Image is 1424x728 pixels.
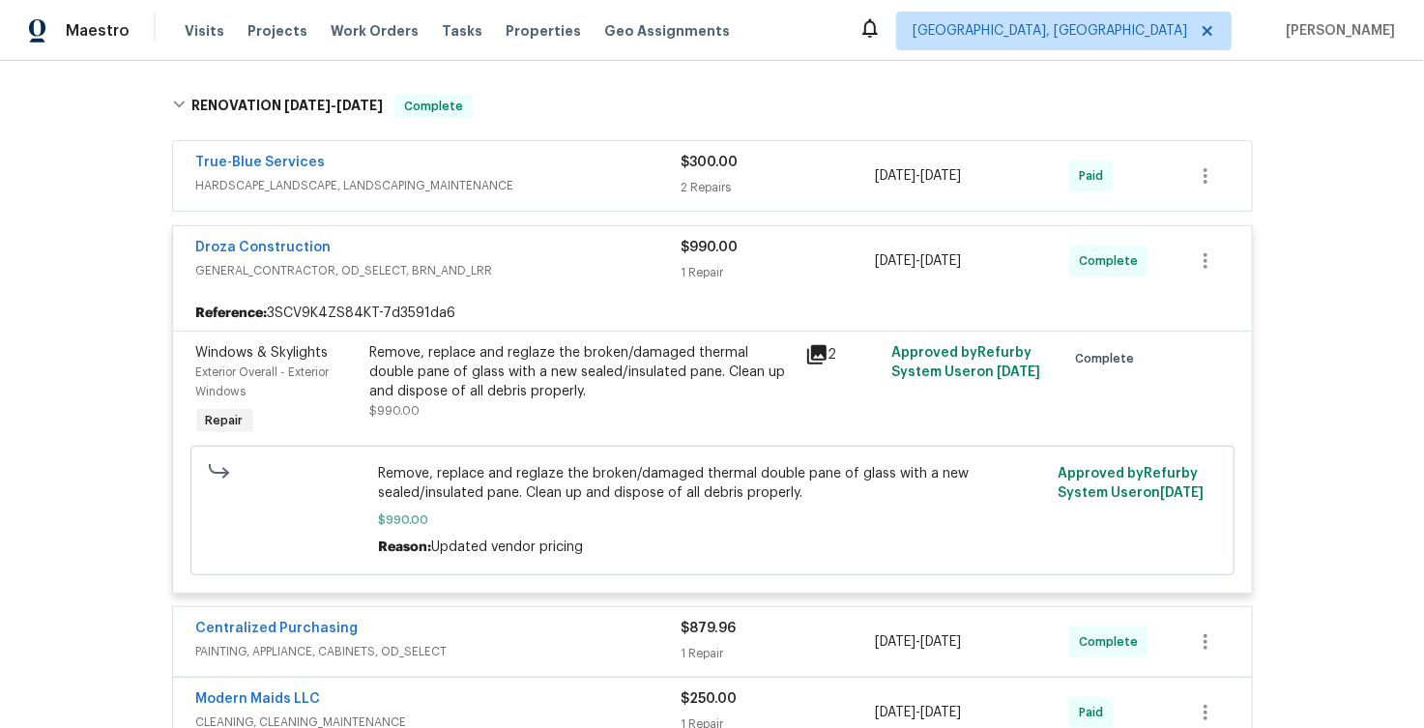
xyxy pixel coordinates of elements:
span: $879.96 [682,622,737,635]
span: $990.00 [370,405,421,417]
span: [DATE] [336,99,383,112]
span: $250.00 [682,692,738,706]
span: Projects [247,21,307,41]
a: Droza Construction [196,241,332,254]
span: Complete [1079,632,1146,652]
span: $990.00 [378,510,1046,530]
span: [DATE] [875,169,915,183]
span: Complete [396,97,471,116]
span: Approved by Refurby System User on [1058,467,1204,500]
span: Windows & Skylights [196,346,329,360]
a: Centralized Purchasing [196,622,359,635]
span: - [875,251,961,271]
span: Exterior Overall - Exterior Windows [196,366,330,397]
span: GENERAL_CONTRACTOR, OD_SELECT, BRN_AND_LRR [196,261,682,280]
span: [DATE] [284,99,331,112]
div: 2 Repairs [682,178,876,197]
span: $300.00 [682,156,739,169]
span: Reason: [378,540,431,554]
span: - [875,166,961,186]
span: [GEOGRAPHIC_DATA], [GEOGRAPHIC_DATA] [913,21,1187,41]
span: Repair [198,411,251,430]
span: Updated vendor pricing [431,540,583,554]
span: Paid [1079,166,1111,186]
div: Remove, replace and reglaze the broken/damaged thermal double pane of glass with a new sealed/ins... [370,343,794,401]
span: [PERSON_NAME] [1278,21,1395,41]
span: - [875,632,961,652]
span: [DATE] [920,254,961,268]
div: 2 [805,343,881,366]
span: $990.00 [682,241,739,254]
span: [DATE] [920,169,961,183]
span: Paid [1079,703,1111,722]
div: RENOVATION [DATE]-[DATE]Complete [166,75,1259,137]
span: PAINTING, APPLIANCE, CABINETS, OD_SELECT [196,642,682,661]
span: Visits [185,21,224,41]
div: 3SCV9K4ZS84KT-7d3591da6 [173,296,1252,331]
span: [DATE] [875,254,915,268]
span: - [875,703,961,722]
span: Properties [506,21,581,41]
span: Geo Assignments [604,21,730,41]
div: 1 Repair [682,263,876,282]
a: True-Blue Services [196,156,326,169]
span: Work Orders [331,21,419,41]
span: Remove, replace and reglaze the broken/damaged thermal double pane of glass with a new sealed/ins... [378,464,1046,503]
span: [DATE] [875,706,915,719]
span: Approved by Refurby System User on [891,346,1040,379]
span: [DATE] [875,635,915,649]
span: [DATE] [920,706,961,719]
span: Tasks [442,24,482,38]
span: Complete [1079,251,1146,271]
div: 1 Repair [682,644,876,663]
span: [DATE] [997,365,1040,379]
span: Maestro [66,21,130,41]
h6: RENOVATION [191,95,383,118]
a: Modern Maids LLC [196,692,321,706]
span: Complete [1075,349,1142,368]
span: - [284,99,383,112]
span: [DATE] [1160,486,1204,500]
b: Reference: [196,304,268,323]
span: HARDSCAPE_LANDSCAPE, LANDSCAPING_MAINTENANCE [196,176,682,195]
span: [DATE] [920,635,961,649]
